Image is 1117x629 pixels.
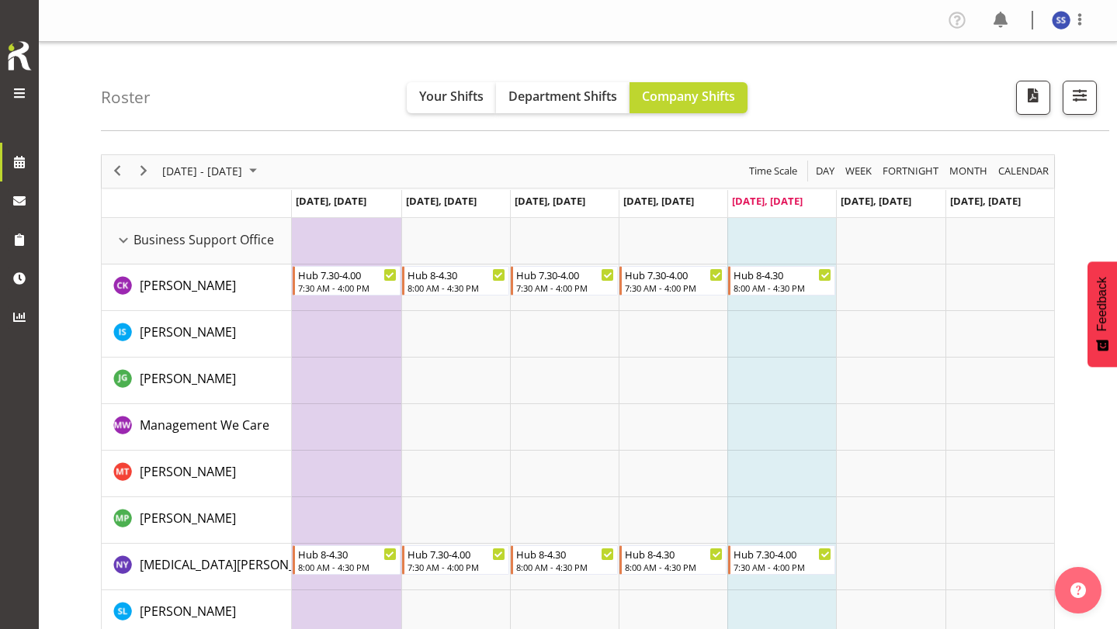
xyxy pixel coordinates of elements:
[402,545,509,575] div: Nikita Yates"s event - Hub 7.30-4.00 Begin From Tuesday, September 23, 2025 at 7:30:00 AM GMT+12:...
[140,462,236,481] a: [PERSON_NAME]
[734,282,831,294] div: 8:00 AM - 4:30 PM
[102,451,292,497] td: Michelle Thomas resource
[296,194,366,208] span: [DATE], [DATE]
[642,88,735,105] span: Company Shifts
[516,267,614,282] div: Hub 7.30-4.00
[747,161,800,181] button: Time Scale
[102,404,292,451] td: Management We Care resource
[841,194,911,208] span: [DATE], [DATE]
[102,544,292,590] td: Nikita Yates resource
[880,161,942,181] button: Fortnight
[996,161,1052,181] button: Month
[140,510,236,527] span: [PERSON_NAME]
[950,194,1021,208] span: [DATE], [DATE]
[515,194,585,208] span: [DATE], [DATE]
[140,602,236,620] a: [PERSON_NAME]
[1063,81,1097,115] button: Filter Shifts
[1016,81,1050,115] button: Download a PDF of the roster according to the set date range.
[140,603,236,620] span: [PERSON_NAME]
[511,545,618,575] div: Nikita Yates"s event - Hub 8-4.30 Begin From Wednesday, September 24, 2025 at 8:00:00 AM GMT+12:0...
[298,267,396,282] div: Hub 7.30-4.00
[1088,261,1117,367] button: Feedback - Show survey
[160,161,264,181] button: September 2025
[298,282,396,294] div: 7:30 AM - 4:00 PM
[161,161,244,181] span: [DATE] - [DATE]
[140,416,269,434] span: Management We Care
[630,82,748,113] button: Company Shifts
[1095,277,1109,331] span: Feedback
[408,267,505,282] div: Hub 8-4.30
[508,88,617,105] span: Department Shifts
[140,556,333,573] span: [MEDICAL_DATA][PERSON_NAME]
[140,276,236,295] a: [PERSON_NAME]
[402,266,509,295] div: Chloe Kim"s event - Hub 8-4.30 Begin From Tuesday, September 23, 2025 at 8:00:00 AM GMT+12:00 End...
[408,282,505,294] div: 8:00 AM - 4:30 PM
[406,194,477,208] span: [DATE], [DATE]
[102,218,292,264] td: Business Support Office resource
[408,561,505,573] div: 7:30 AM - 4:00 PM
[948,161,989,181] span: Month
[1052,11,1070,29] img: sara-sherwin11955.jpg
[293,545,400,575] div: Nikita Yates"s event - Hub 8-4.30 Begin From Monday, September 22, 2025 at 8:00:00 AM GMT+12:00 E...
[104,155,130,188] div: previous period
[619,266,727,295] div: Chloe Kim"s event - Hub 7.30-4.00 Begin From Thursday, September 25, 2025 at 7:30:00 AM GMT+12:00...
[844,161,873,181] span: Week
[408,546,505,562] div: Hub 7.30-4.00
[293,266,400,295] div: Chloe Kim"s event - Hub 7.30-4.00 Begin From Monday, September 22, 2025 at 7:30:00 AM GMT+12:00 E...
[102,358,292,404] td: Janine Grundler resource
[814,161,836,181] span: Day
[881,161,940,181] span: Fortnight
[407,82,496,113] button: Your Shifts
[101,88,151,106] h4: Roster
[623,194,694,208] span: [DATE], [DATE]
[625,282,723,294] div: 7:30 AM - 4:00 PM
[140,277,236,294] span: [PERSON_NAME]
[140,555,333,574] a: [MEDICAL_DATA][PERSON_NAME]
[134,230,274,249] span: Business Support Office
[157,155,266,188] div: September 22 - 28, 2025
[625,267,723,282] div: Hub 7.30-4.00
[516,546,614,562] div: Hub 8-4.30
[140,323,236,341] a: [PERSON_NAME]
[140,509,236,527] a: [PERSON_NAME]
[516,561,614,573] div: 8:00 AM - 4:30 PM
[516,282,614,294] div: 7:30 AM - 4:00 PM
[102,311,292,358] td: Isabel Simcox resource
[4,39,35,73] img: Rosterit icon logo
[734,561,831,573] div: 7:30 AM - 4:00 PM
[298,546,396,562] div: Hub 8-4.30
[947,161,990,181] button: Timeline Month
[298,561,396,573] div: 8:00 AM - 4:30 PM
[140,463,236,480] span: [PERSON_NAME]
[102,497,292,544] td: Millie Pumphrey resource
[107,161,128,181] button: Previous
[511,266,618,295] div: Chloe Kim"s event - Hub 7.30-4.00 Begin From Wednesday, September 24, 2025 at 7:30:00 AM GMT+12:0...
[728,266,835,295] div: Chloe Kim"s event - Hub 8-4.30 Begin From Friday, September 26, 2025 at 8:00:00 AM GMT+12:00 Ends...
[140,323,236,340] span: [PERSON_NAME]
[1070,582,1086,598] img: help-xxl-2.png
[734,546,831,562] div: Hub 7.30-4.00
[140,369,236,388] a: [PERSON_NAME]
[140,370,236,387] span: [PERSON_NAME]
[625,561,723,573] div: 8:00 AM - 4:30 PM
[728,545,835,575] div: Nikita Yates"s event - Hub 7.30-4.00 Begin From Friday, September 26, 2025 at 7:30:00 AM GMT+12:0...
[748,161,799,181] span: Time Scale
[130,155,157,188] div: next period
[140,416,269,434] a: Management We Care
[732,194,803,208] span: [DATE], [DATE]
[813,161,838,181] button: Timeline Day
[419,88,484,105] span: Your Shifts
[625,546,723,562] div: Hub 8-4.30
[619,545,727,575] div: Nikita Yates"s event - Hub 8-4.30 Begin From Thursday, September 25, 2025 at 8:00:00 AM GMT+12:00...
[734,267,831,282] div: Hub 8-4.30
[134,161,154,181] button: Next
[997,161,1050,181] span: calendar
[102,264,292,311] td: Chloe Kim resource
[496,82,630,113] button: Department Shifts
[843,161,875,181] button: Timeline Week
